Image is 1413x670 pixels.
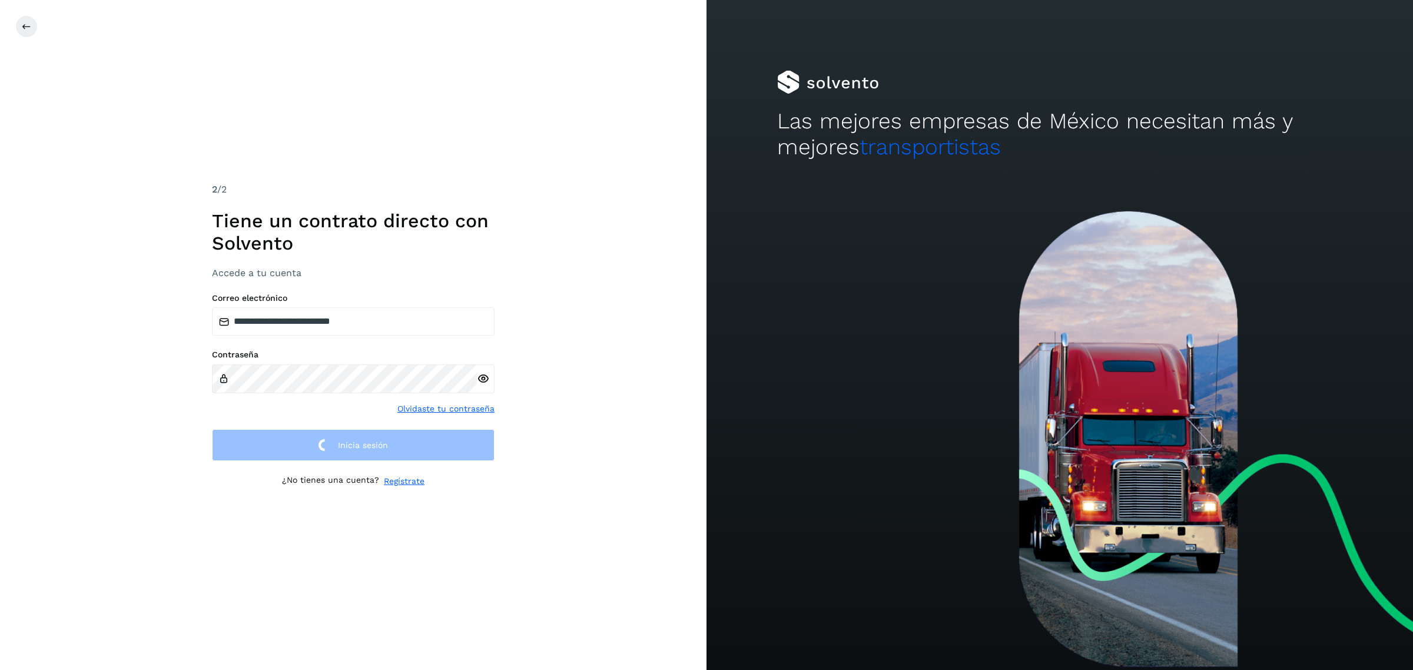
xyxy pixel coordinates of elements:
span: 2 [212,184,217,195]
h3: Accede a tu cuenta [212,267,495,278]
div: /2 [212,183,495,197]
button: Inicia sesión [212,429,495,462]
span: transportistas [860,134,1001,160]
a: Olvidaste tu contraseña [397,403,495,415]
span: Inicia sesión [338,441,388,449]
h2: Las mejores empresas de México necesitan más y mejores [777,108,1342,161]
a: Regístrate [384,475,424,487]
label: Correo electrónico [212,293,495,303]
h1: Tiene un contrato directo con Solvento [212,210,495,255]
p: ¿No tienes una cuenta? [282,475,379,487]
label: Contraseña [212,350,495,360]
